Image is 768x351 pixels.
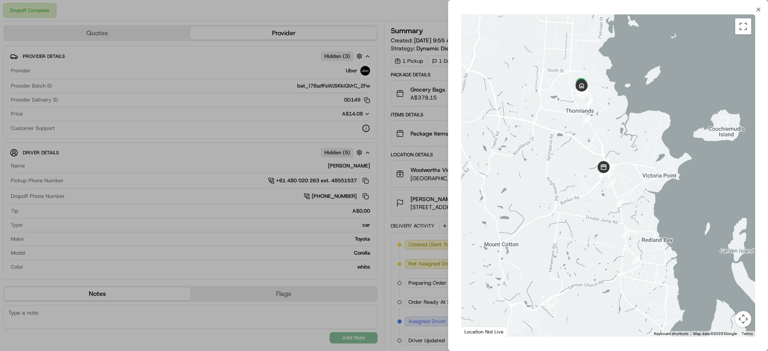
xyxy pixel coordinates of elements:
[693,331,737,336] span: Map data ©2025 Google
[463,326,490,337] img: Google
[742,331,753,336] a: Terms (opens in new tab)
[579,111,594,126] div: 14
[463,326,490,337] a: Open this area in Google Maps (opens a new window)
[735,18,751,34] button: Toggle fullscreen view
[654,331,688,337] button: Keyboard shortcuts
[598,154,613,170] div: 13
[735,311,751,327] button: Map camera controls
[603,175,618,191] div: 4
[602,160,617,175] div: 7
[461,327,507,337] div: Location Not Live
[628,252,644,267] div: 1
[581,95,596,110] div: 15
[611,195,626,210] div: 3
[618,225,633,241] div: 2
[603,165,618,180] div: 5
